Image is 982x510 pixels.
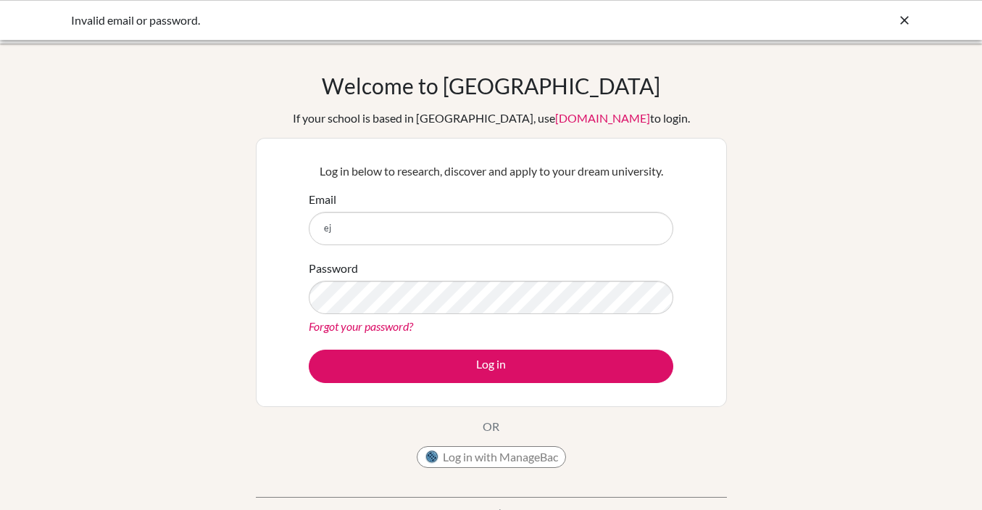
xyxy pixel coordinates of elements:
[309,191,336,208] label: Email
[309,260,358,277] label: Password
[417,446,566,468] button: Log in with ManageBac
[309,350,673,383] button: Log in
[555,111,650,125] a: [DOMAIN_NAME]
[483,418,499,435] p: OR
[309,163,673,180] p: Log in below to research, discover and apply to your dream university.
[309,319,413,333] a: Forgot your password?
[71,12,694,29] div: Invalid email or password.
[293,110,690,127] div: If your school is based in [GEOGRAPHIC_DATA], use to login.
[322,73,660,99] h1: Welcome to [GEOGRAPHIC_DATA]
